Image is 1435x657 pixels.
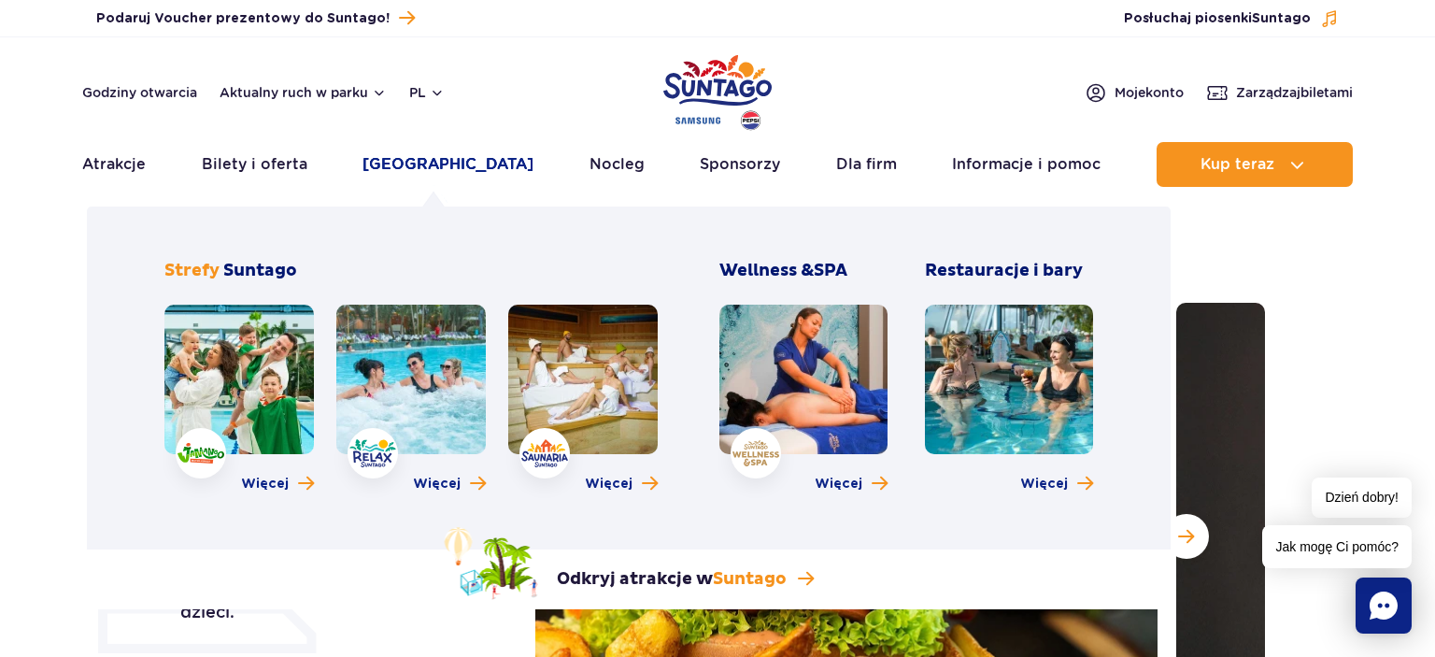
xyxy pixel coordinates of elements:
[815,475,888,493] a: Więcej o Wellness & SPA
[202,142,307,187] a: Bilety i oferta
[719,260,847,281] span: Wellness &
[700,142,780,187] a: Sponsorzy
[590,142,645,187] a: Nocleg
[1206,81,1353,104] a: Zarządzajbiletami
[713,568,787,590] span: Suntago
[413,475,461,493] span: Więcej
[220,85,387,100] button: Aktualny ruch w parku
[1262,525,1412,568] span: Jak mogę Ci pomóc?
[96,9,390,28] span: Podaruj Voucher prezentowy do Suntago!
[1164,514,1209,559] button: Następny slajd
[1115,83,1184,102] span: Moje konto
[445,527,814,600] a: Odkryj atrakcje wSuntago
[585,475,658,493] a: Więcej o strefie Saunaria
[925,260,1093,282] h3: Restauracje i bary
[663,47,772,133] a: Park of Poland
[1252,12,1311,25] span: Suntago
[1020,475,1068,493] span: Więcej
[1124,9,1339,28] button: Posłuchaj piosenkiSuntago
[814,260,847,281] span: SPA
[241,475,289,493] span: Więcej
[815,475,862,493] span: Więcej
[1236,83,1353,102] span: Zarządzaj biletami
[1201,156,1274,173] span: Kup teraz
[585,475,632,493] span: Więcej
[1085,81,1184,104] a: Mojekonto
[952,142,1101,187] a: Informacje i pomoc
[1124,9,1311,28] span: Posłuchaj piosenki
[241,475,314,493] a: Więcej o strefie Jamango
[1312,478,1412,518] span: Dzień dobry!
[164,260,220,281] span: Strefy
[1020,475,1093,493] a: Więcej o Restauracje i bary
[362,142,533,187] a: [GEOGRAPHIC_DATA]
[1157,142,1353,187] button: Kup teraz
[1356,578,1412,634] div: Chat
[96,6,415,31] a: Podaruj Voucher prezentowy do Suntago!
[409,83,445,102] button: pl
[836,142,897,187] a: Dla firm
[82,83,197,102] a: Godziny otwarcia
[223,260,297,281] span: Suntago
[413,475,486,493] a: Więcej o strefie Relax
[82,142,146,187] a: Atrakcje
[557,568,787,591] p: Odkryj atrakcje w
